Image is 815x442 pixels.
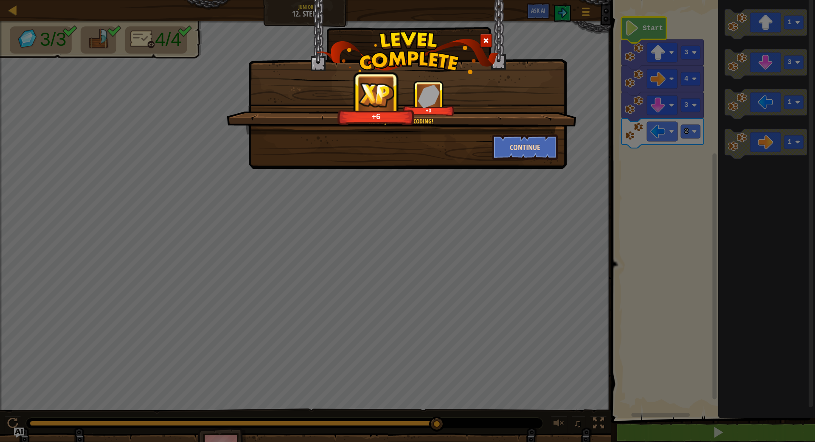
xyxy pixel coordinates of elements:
[492,134,558,160] button: Continue
[418,84,440,108] img: reward_icon_gems.png
[267,117,535,126] div: That's just smart coding!
[356,80,397,109] img: reward_icon_xp.png
[317,31,499,74] img: level_complete.png
[405,107,452,114] div: +0
[340,112,412,121] div: +6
